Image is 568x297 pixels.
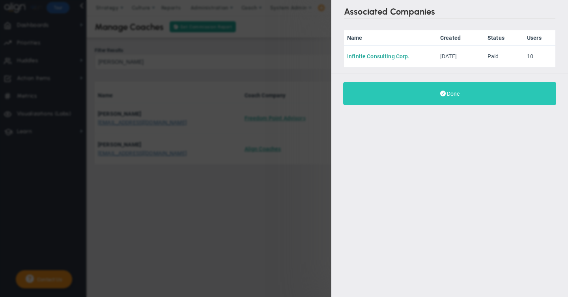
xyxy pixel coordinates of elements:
th: Users [524,30,555,46]
td: 10 [524,46,555,67]
td: Paid [484,46,524,67]
span: Done [447,91,460,97]
th: Created [437,30,484,46]
th: Status [484,30,524,46]
h2: Associated Companies [344,6,555,19]
a: Infinite Consulting Corp. [347,53,410,59]
td: [DATE] [437,46,484,67]
button: Done [343,82,556,105]
th: Name [344,30,437,46]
